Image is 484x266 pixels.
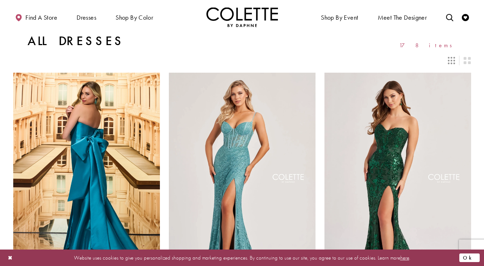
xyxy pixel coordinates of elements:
span: Dresses [75,7,98,27]
span: Find a store [25,14,57,21]
a: Check Wishlist [460,7,471,27]
h1: All Dresses [28,34,124,48]
span: Shop by color [116,14,153,21]
span: Switch layout to 3 columns [448,57,455,64]
span: Switch layout to 2 columns [464,57,471,64]
img: Colette by Daphne [206,7,278,27]
a: Visit Home Page [206,7,278,27]
p: Website uses cookies to give you personalized shopping and marketing experiences. By continuing t... [52,253,432,262]
span: Shop by color [114,7,155,27]
a: Meet the designer [376,7,429,27]
span: Shop By Event [321,14,358,21]
button: Close Dialog [4,251,16,264]
span: Meet the designer [378,14,427,21]
button: Submit Dialog [459,253,480,262]
span: Shop By Event [319,7,360,27]
div: Layout Controls [9,53,475,68]
a: here [400,254,409,261]
a: Find a store [13,7,59,27]
span: Dresses [77,14,96,21]
a: Toggle search [444,7,455,27]
span: 178 items [399,42,457,48]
